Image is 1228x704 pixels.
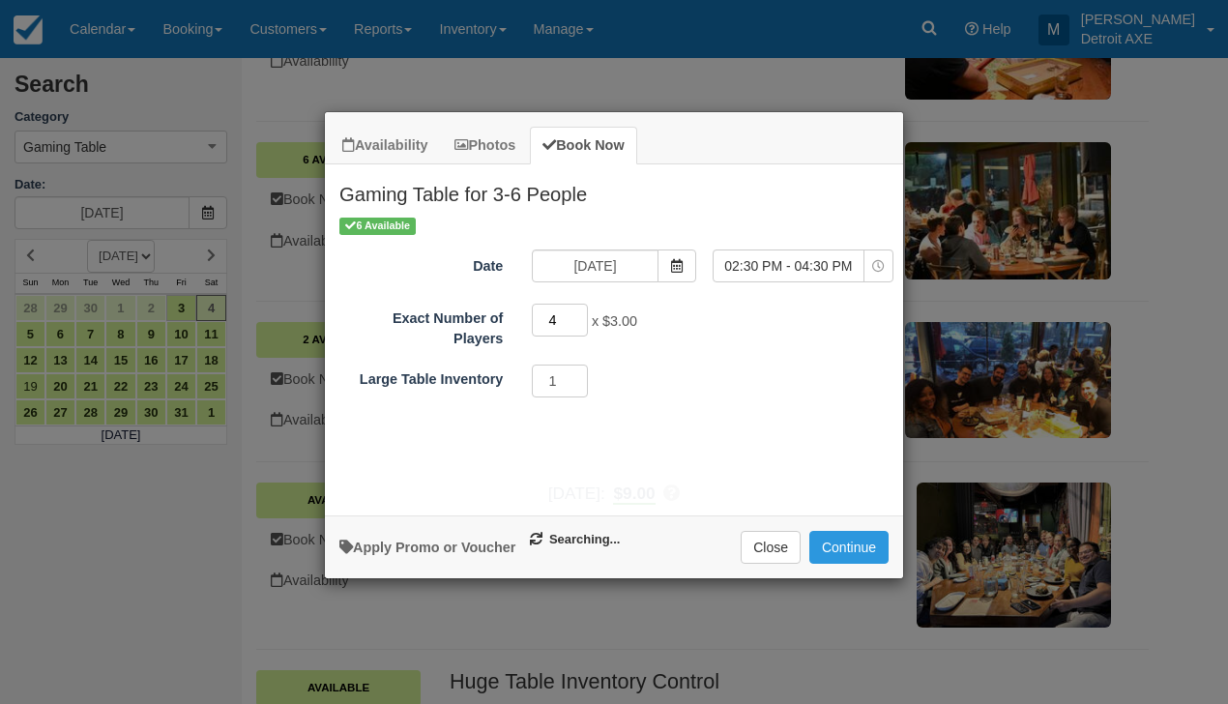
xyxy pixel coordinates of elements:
[325,249,517,277] label: Date
[741,531,801,564] button: Close
[325,482,903,506] div: :
[809,531,889,564] button: Add to Booking
[532,304,588,337] input: Exact Number of Players
[442,127,528,164] a: Photos
[530,531,620,549] span: Searching...
[325,363,517,390] label: Large Table Inventory
[613,484,655,505] b: $9.00
[339,218,416,234] span: 6 Available
[339,540,515,555] a: Apply Voucher
[325,302,517,348] label: Exact Number of Players
[530,127,636,164] a: Book Now
[592,313,637,329] span: x $3.00
[532,365,588,397] input: Large Table Inventory
[714,256,863,276] span: 02:30 PM - 04:30 PM
[325,164,903,215] h2: Gaming Table for 3-6 People
[548,484,600,503] span: [DATE]
[330,127,440,164] a: Availability
[325,164,903,506] div: Item Modal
